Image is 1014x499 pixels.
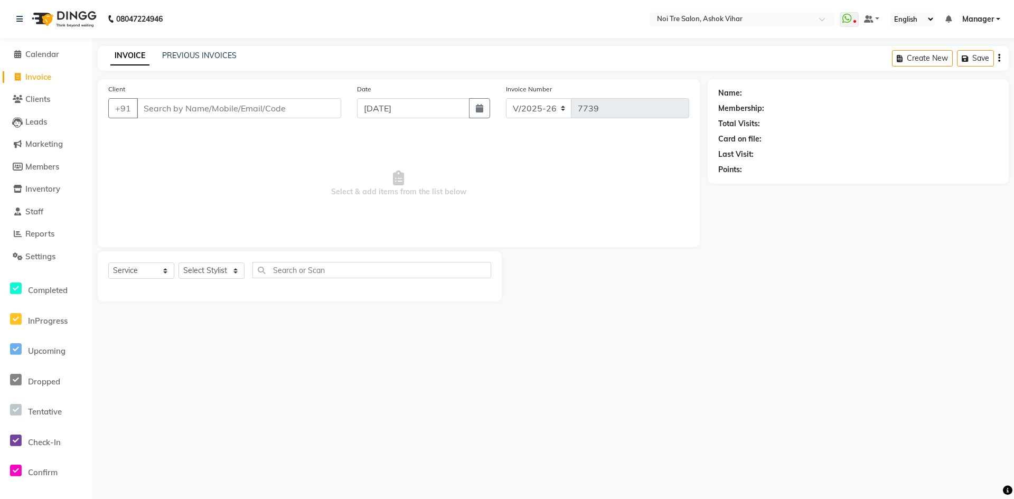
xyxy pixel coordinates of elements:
span: Clients [25,94,50,104]
span: Invoice [25,72,51,82]
span: Settings [25,251,55,261]
a: Settings [3,251,90,263]
div: Card on file: [718,134,762,145]
button: Create New [892,50,953,67]
button: Save [957,50,994,67]
a: Calendar [3,49,90,61]
a: Marketing [3,138,90,150]
div: Total Visits: [718,118,760,129]
input: Search by Name/Mobile/Email/Code [137,98,341,118]
span: Inventory [25,184,60,194]
a: Invoice [3,71,90,83]
span: Completed [28,285,68,295]
span: Staff [25,206,43,216]
button: +91 [108,98,138,118]
span: Select & add items from the list below [108,131,689,237]
span: Manager [962,14,994,25]
span: Tentative [28,407,62,417]
span: Check-In [28,437,61,447]
label: Date [357,84,371,94]
input: Search or Scan [252,262,491,278]
a: Leads [3,116,90,128]
a: Reports [3,228,90,240]
div: Last Visit: [718,149,754,160]
img: logo [27,4,99,34]
span: Leads [25,117,47,127]
label: Invoice Number [506,84,552,94]
div: Points: [718,164,742,175]
b: 08047224946 [116,4,163,34]
span: InProgress [28,316,68,326]
a: Inventory [3,183,90,195]
span: Upcoming [28,346,65,356]
a: PREVIOUS INVOICES [162,51,237,60]
span: Confirm [28,467,58,477]
span: Dropped [28,376,60,387]
span: Members [25,162,59,172]
span: Reports [25,229,54,239]
a: INVOICE [110,46,149,65]
span: Marketing [25,139,63,149]
a: Clients [3,93,90,106]
div: Name: [718,88,742,99]
a: Staff [3,206,90,218]
label: Client [108,84,125,94]
a: Members [3,161,90,173]
div: Membership: [718,103,764,114]
span: Calendar [25,49,59,59]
